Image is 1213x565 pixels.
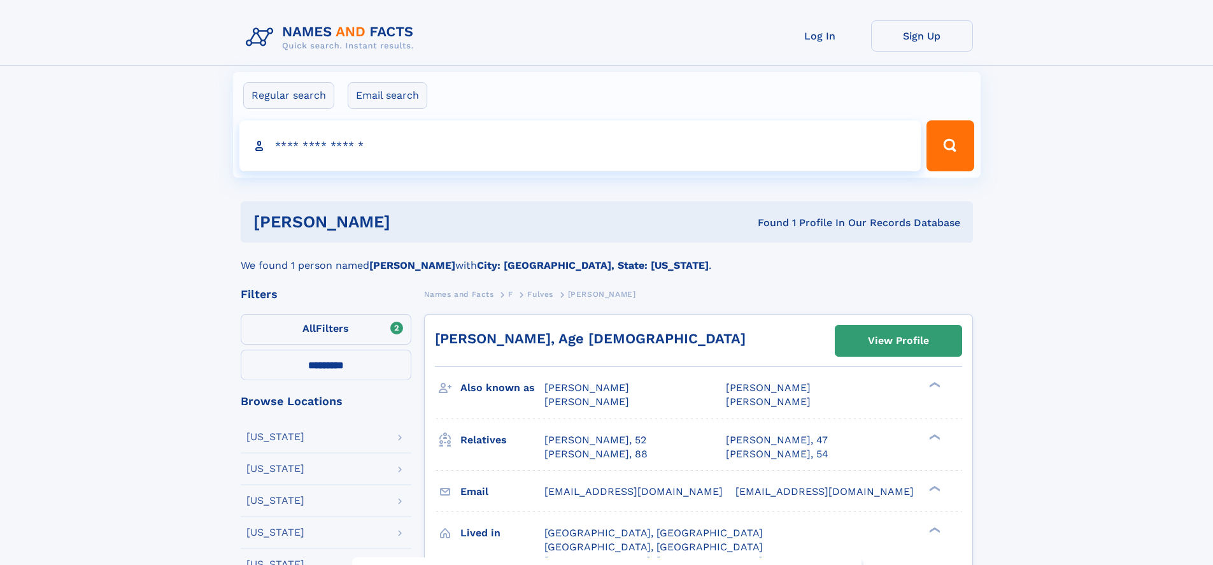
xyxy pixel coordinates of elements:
[424,286,494,302] a: Names and Facts
[926,381,941,389] div: ❯
[544,527,763,539] span: [GEOGRAPHIC_DATA], [GEOGRAPHIC_DATA]
[460,429,544,451] h3: Relatives
[241,243,973,273] div: We found 1 person named with .
[508,290,513,299] span: F
[241,314,411,345] label: Filters
[735,485,914,497] span: [EMAIL_ADDRESS][DOMAIN_NAME]
[527,290,553,299] span: Fulves
[241,20,424,55] img: Logo Names and Facts
[241,289,411,300] div: Filters
[348,82,427,109] label: Email search
[544,382,629,394] span: [PERSON_NAME]
[726,447,828,461] a: [PERSON_NAME], 54
[574,216,960,230] div: Found 1 Profile In Our Records Database
[253,214,574,230] h1: [PERSON_NAME]
[369,259,455,271] b: [PERSON_NAME]
[926,484,941,492] div: ❯
[871,20,973,52] a: Sign Up
[926,433,941,441] div: ❯
[544,485,723,497] span: [EMAIL_ADDRESS][DOMAIN_NAME]
[246,496,304,506] div: [US_STATE]
[926,526,941,534] div: ❯
[246,464,304,474] div: [US_STATE]
[246,527,304,538] div: [US_STATE]
[239,120,921,171] input: search input
[868,326,929,355] div: View Profile
[544,433,646,447] a: [PERSON_NAME], 52
[460,377,544,399] h3: Also known as
[726,433,828,447] a: [PERSON_NAME], 47
[726,382,811,394] span: [PERSON_NAME]
[302,322,316,334] span: All
[544,541,763,553] span: [GEOGRAPHIC_DATA], [GEOGRAPHIC_DATA]
[926,120,974,171] button: Search Button
[243,82,334,109] label: Regular search
[435,331,746,347] a: [PERSON_NAME], Age [DEMOGRAPHIC_DATA]
[460,522,544,544] h3: Lived in
[544,396,629,408] span: [PERSON_NAME]
[544,447,648,461] a: [PERSON_NAME], 88
[508,286,513,302] a: F
[241,396,411,407] div: Browse Locations
[568,290,636,299] span: [PERSON_NAME]
[835,325,961,356] a: View Profile
[769,20,871,52] a: Log In
[246,432,304,442] div: [US_STATE]
[477,259,709,271] b: City: [GEOGRAPHIC_DATA], State: [US_STATE]
[527,286,553,302] a: Fulves
[460,481,544,503] h3: Email
[726,396,811,408] span: [PERSON_NAME]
